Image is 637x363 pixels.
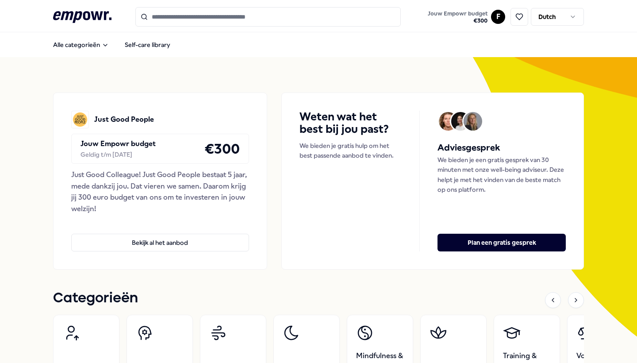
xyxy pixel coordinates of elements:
[426,8,489,26] button: Jouw Empowr budget€300
[437,141,566,155] h5: Adviesgesprek
[204,138,240,160] h4: € 300
[439,112,457,131] img: Avatar
[53,287,138,309] h1: Categorieën
[135,7,401,27] input: Search for products, categories or subcategories
[491,10,505,24] button: F
[451,112,470,131] img: Avatar
[299,111,402,135] h4: Weten wat het best bij jou past?
[437,234,566,251] button: Plan een gratis gesprek
[81,138,156,150] p: Jouw Empowr budget
[94,114,154,125] p: Just Good People
[71,169,249,214] div: Just Good Colleague! Just Good People bestaat 5 jaar, mede dankzij jou. Dat vieren we samen. Daar...
[299,141,402,161] p: We bieden je gratis hulp om het best passende aanbod te vinden.
[118,36,177,54] a: Self-care library
[71,220,249,251] a: Bekijk al het aanbod
[428,10,487,17] span: Jouw Empowr budget
[81,150,156,159] div: Geldig t/m [DATE]
[46,36,116,54] button: Alle categorieën
[424,8,491,26] a: Jouw Empowr budget€300
[71,111,89,128] img: Just Good People
[428,17,487,24] span: € 300
[464,112,482,131] img: Avatar
[437,155,566,195] p: We bieden je een gratis gesprek van 30 minuten met onze well-being adviseur. Deze helpt je met he...
[46,36,177,54] nav: Main
[71,234,249,251] button: Bekijk al het aanbod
